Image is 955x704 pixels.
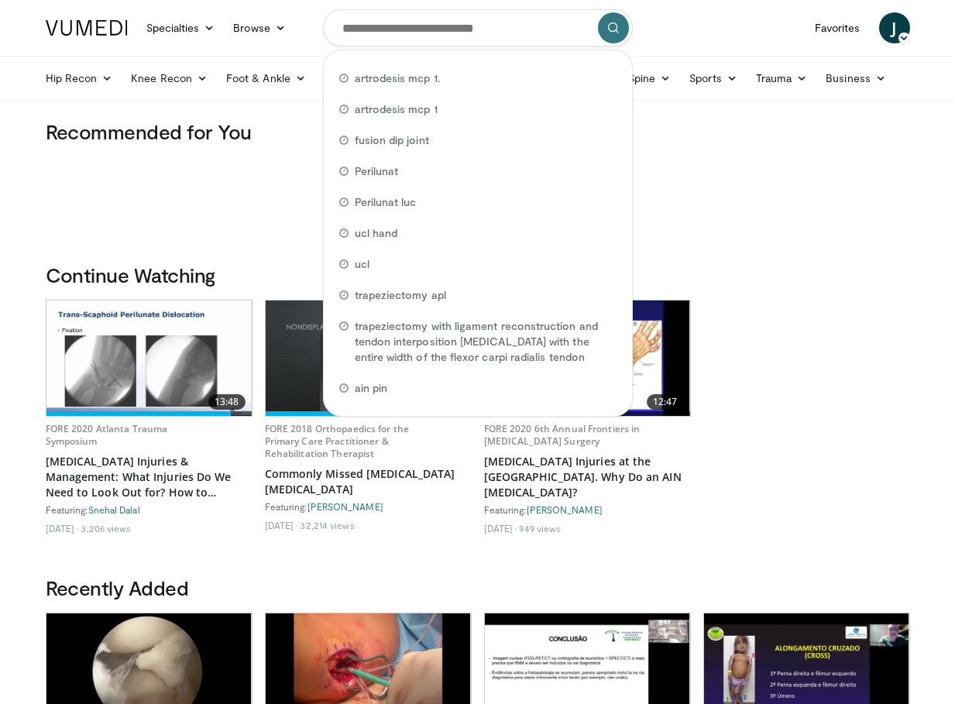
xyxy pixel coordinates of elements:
[46,422,168,448] a: FORE 2020 Atlanta Trauma Symposium
[355,163,399,179] span: Perilunat
[323,9,633,46] input: Search topics, interventions
[46,119,910,144] h3: Recommended for You
[527,504,603,515] a: [PERSON_NAME]
[619,63,680,94] a: Spine
[680,63,747,94] a: Sports
[307,501,383,512] a: [PERSON_NAME]
[88,504,140,515] a: Snehal Dalal
[355,194,417,210] span: Perilunat luc
[36,63,122,94] a: Hip Recon
[355,256,369,272] span: ucl
[265,466,472,497] a: Commonly Missed [MEDICAL_DATA] [MEDICAL_DATA]
[266,300,471,416] a: 11:46
[217,63,315,94] a: Foot & Ankle
[806,12,870,43] a: Favorites
[355,70,440,86] span: artrodesis mcp 1.
[224,12,295,43] a: Browse
[46,263,910,287] h3: Continue Watching
[265,500,472,513] div: Featuring:
[315,63,415,94] a: Hand & Wrist
[46,300,252,416] img: 0a894fbd-a7cb-40d3-bfab-3b5d671758fa.620x360_q85_upscale.jpg
[355,132,429,148] span: fusion dip joint
[355,380,388,396] span: ain pin
[355,318,617,365] span: trapeziectomy with ligament reconstruction and tendon interposition [MEDICAL_DATA] with the entir...
[46,20,128,36] img: VuMedi Logo
[46,454,252,500] a: [MEDICAL_DATA] Injuries & Management: What Injuries Do We Need to Look Out for? How to Recognise ...
[484,422,641,448] a: FORE 2020 6th Annual Frontiers in [MEDICAL_DATA] Surgery
[46,575,910,600] h3: Recently Added
[137,12,225,43] a: Specialties
[484,522,517,534] li: [DATE]
[265,422,410,460] a: FORE 2018 Orthopaedics for the Primary Care Practitioner & Rehabilitation Therapist
[265,519,298,531] li: [DATE]
[81,522,131,534] li: 3,206 views
[208,394,246,410] span: 13:48
[46,503,252,516] div: Featuring:
[355,101,438,117] span: artrodesis mcp 1
[816,63,895,94] a: Business
[355,287,446,303] span: trapeziectomy apl
[300,519,354,531] li: 32,214 views
[355,225,398,241] span: ucl hand
[46,522,79,534] li: [DATE]
[484,503,691,516] div: Featuring:
[647,394,684,410] span: 12:47
[519,522,561,534] li: 949 views
[122,63,217,94] a: Knee Recon
[879,12,910,43] a: J
[484,454,691,500] a: [MEDICAL_DATA] Injuries at the [GEOGRAPHIC_DATA]. Why Do an AIN [MEDICAL_DATA]?
[46,300,252,416] a: 13:48
[747,63,817,94] a: Trauma
[266,300,471,416] img: b2c65235-e098-4cd2-ab0f-914df5e3e270.620x360_q85_upscale.jpg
